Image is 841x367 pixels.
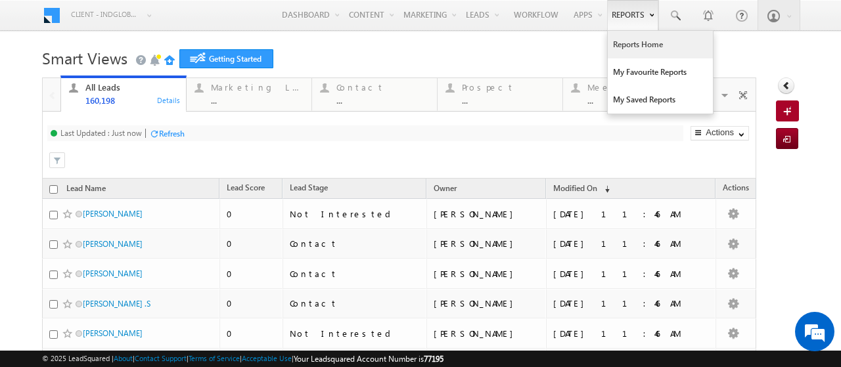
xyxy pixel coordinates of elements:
span: Client - indglobal2 (77195) [71,8,140,21]
div: [PERSON_NAME] [434,268,540,280]
a: Getting Started [179,49,273,68]
span: Actions [716,181,756,198]
span: 77195 [424,354,443,364]
a: Lead Stage [283,181,334,198]
div: [PERSON_NAME] [434,328,540,339]
div: 0 [227,328,277,339]
div: Marketing Leads [211,82,304,93]
div: ... [587,95,681,105]
div: Meeting [587,82,681,93]
a: Contact... [311,78,438,111]
span: (sorted descending) [599,184,610,194]
span: Owner [434,183,457,193]
a: [PERSON_NAME] [83,328,143,338]
input: Check all records [49,185,58,194]
a: Modified On (sorted descending) [547,181,616,198]
span: Smart Views [42,47,127,68]
div: 0 [227,208,277,220]
a: Contact Support [135,354,187,362]
a: Lead Score [220,181,271,198]
div: 0 [227,268,277,280]
div: 160,198 [85,95,179,105]
div: Prospect [462,82,555,93]
span: Your Leadsquared Account Number is [294,354,443,364]
a: Lead Name [60,181,112,198]
div: Refresh [159,129,185,139]
div: [DATE] 11:46 AM [553,268,710,280]
a: Terms of Service [189,354,240,362]
div: ... [336,95,430,105]
div: Contact [290,238,420,249]
div: ... [211,95,304,105]
div: ... [462,95,555,105]
div: [PERSON_NAME] [434,238,540,249]
div: Contact [290,297,420,309]
div: [DATE] 11:46 AM [553,297,710,309]
div: [PERSON_NAME] [434,208,540,220]
a: [PERSON_NAME] [83,239,143,249]
a: [PERSON_NAME] [83,209,143,219]
a: Prospect... [437,78,563,111]
div: [PERSON_NAME] [434,297,540,309]
a: About [114,354,133,362]
span: Lead Stage [290,183,328,192]
a: Marketing Leads... [186,78,312,111]
div: All Leads [85,82,179,93]
a: Reports Home [608,31,713,58]
a: All Leads160,198Details [60,76,187,112]
div: Contact [290,268,420,280]
a: Acceptable Use [242,354,292,362]
a: [PERSON_NAME] .S [83,299,150,309]
div: Last Updated : Just now [60,128,142,138]
a: [PERSON_NAME] [83,269,143,278]
div: 0 [227,238,277,249]
div: [DATE] 11:46 AM [553,238,710,249]
a: Meeting... [562,78,689,111]
div: Not Interested [290,208,420,220]
div: [DATE] 11:46 AM [553,328,710,339]
div: Not Interested [290,328,420,339]
span: Modified On [553,183,597,193]
a: My Favourite Reports [608,58,713,86]
a: My Saved Reports [608,86,713,114]
span: © 2025 LeadSquared | | | | | [42,353,443,365]
div: Details [156,94,181,106]
span: Lead Score [227,183,265,192]
div: [DATE] 11:46 AM [553,208,710,220]
div: 0 [227,297,277,309]
div: Contact [336,82,430,93]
